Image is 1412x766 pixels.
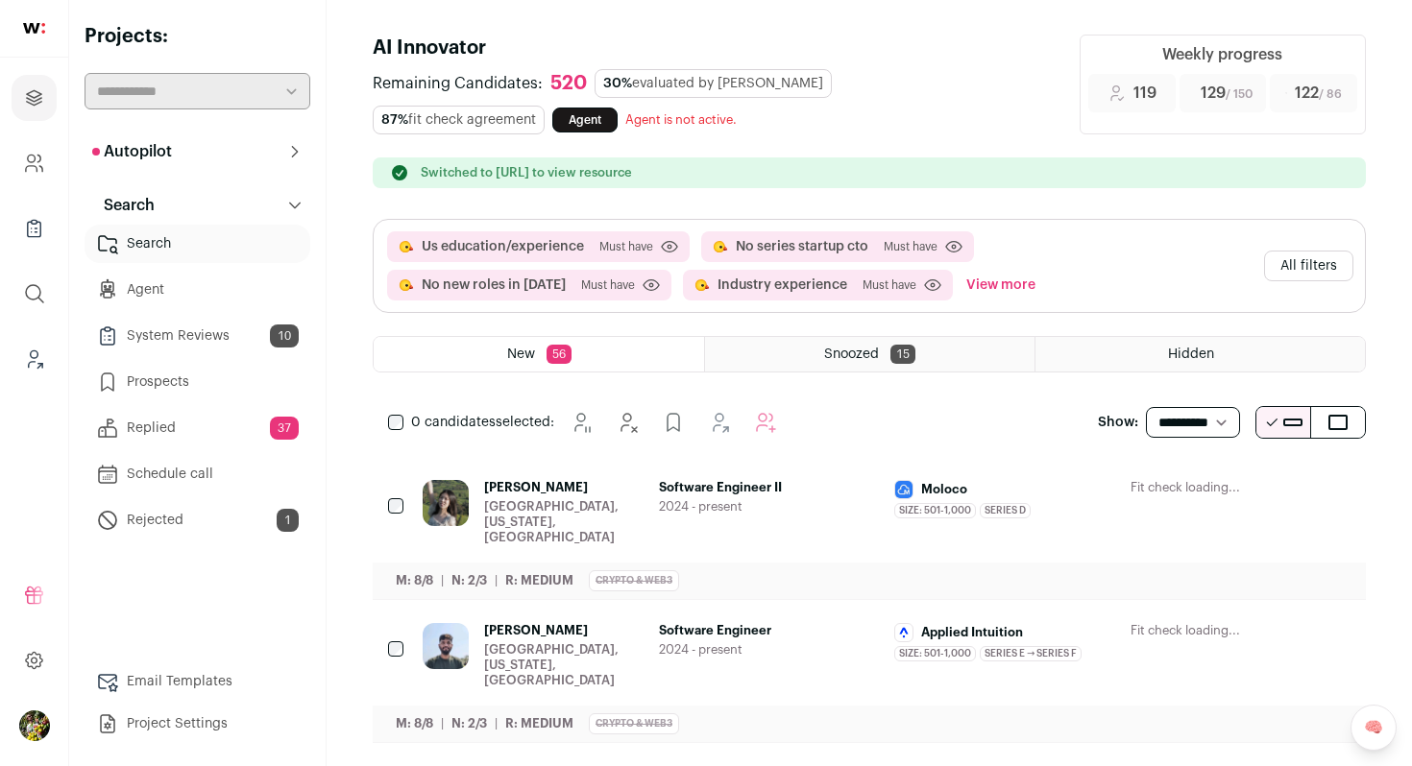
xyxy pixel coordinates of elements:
span: Size: 501-1,000 [894,646,976,661]
span: R: Medium [505,717,573,730]
button: Snooze [562,403,600,442]
p: Search [92,194,155,217]
a: 🧠 [1351,705,1397,751]
button: No new roles in [DATE] [422,275,566,295]
p: Switched to [URL] to view resource [421,165,632,180]
a: Hidden [1035,337,1365,371]
a: Agent [85,271,310,309]
span: selected: [411,413,554,432]
ul: | | [396,573,573,588]
span: New [507,347,535,361]
div: 520 [550,72,587,96]
img: wellfound-shorthand-0d5821cbd27db2630d0214b213865d53afaa358527fdda9d0ea32b1df1b89c2c.svg [23,23,45,34]
div: [GEOGRAPHIC_DATA], [US_STATE], [GEOGRAPHIC_DATA] [484,642,644,688]
button: View more [962,270,1039,300]
div: Crypto & Web3 [589,713,679,734]
span: 122 [1295,82,1342,105]
span: Must have [599,239,653,254]
a: Email Templates [85,662,310,701]
div: Crypto & Web3 [589,570,679,591]
div: [GEOGRAPHIC_DATA], [US_STATE], [GEOGRAPHIC_DATA] [484,499,644,545]
button: Us education/experience [422,237,584,256]
span: N: 2/3 [451,717,487,730]
span: Applied Intuition [921,625,1023,640]
div: Weekly progress [1162,43,1282,66]
a: System Reviews10 [85,317,310,355]
span: 10 [270,324,299,347]
span: 37 [270,417,299,440]
a: Rejected1 [85,501,310,539]
a: Project Settings [85,705,310,743]
button: Hide [608,403,646,442]
a: Agent [552,108,618,132]
div: Fit check loading... [1131,480,1351,495]
span: Software Engineer [659,623,880,638]
a: [PERSON_NAME] [GEOGRAPHIC_DATA], [US_STATE], [GEOGRAPHIC_DATA] Software Engineer 2024 - present A... [423,623,1351,719]
span: M: 8/8 [396,717,433,730]
a: Company and ATS Settings [12,140,57,186]
span: M: 8/8 [396,574,433,586]
p: Show: [1098,413,1138,432]
button: Autopilot [85,132,310,171]
a: Snoozed 15 [705,337,1035,371]
h1: AI Innovator [373,35,1057,61]
span: Series D [980,503,1031,518]
span: 87% [381,113,408,127]
img: e6ace3c2926e77fe870176f40991c2989574dc492d1683fde8fc66f43c2b11ce [423,623,469,669]
h2: Projects: [85,23,310,50]
button: Add to Prospects [654,403,693,442]
div: Fit check loading... [1131,623,1351,638]
img: f4960d9b513c23ab566227309e17cb5513f93523bc0f998a0f29159bc16f70d8.jpg [423,480,469,526]
span: / 86 [1319,88,1342,100]
span: R: Medium [505,574,573,586]
img: 6689865-medium_jpg [19,710,50,741]
span: Must have [863,277,916,293]
span: 56 [547,345,572,364]
span: Snoozed [824,347,879,361]
a: Schedule call [85,455,310,493]
img: 04e3133e6499e290594394eb58e524ae942c35aadab1701405c3e8da9182d015.png [895,624,913,641]
span: 2024 - present [659,499,880,515]
span: [PERSON_NAME] [484,480,644,495]
span: 2024 - present [659,642,880,658]
span: Hidden [1168,347,1214,361]
button: Search [85,186,310,225]
img: b9759b389e1a7a8ee6ebdbbf8ff030a8c9960dccf360a358e4d2d11e045e310f.jpg [895,481,913,498]
span: Size: 501-1,000 [894,503,976,518]
button: Add to Shortlist [700,403,739,442]
span: 15 [890,345,915,364]
button: Open dropdown [19,710,50,741]
span: Series E → Series F [980,646,1082,661]
a: Search [85,225,310,263]
span: Software Engineer II [659,480,880,495]
button: Industry experience [718,275,847,295]
button: No series startup cto [736,237,868,256]
span: Agent is not active. [625,113,737,126]
span: 30% [603,77,632,90]
a: Company Lists [12,205,57,251]
span: 1 [277,509,299,532]
span: [PERSON_NAME] [484,623,644,638]
span: 119 [1133,82,1156,105]
div: fit check agreement [373,106,545,134]
a: Prospects [85,363,310,401]
span: Must have [884,239,937,254]
span: 129 [1201,82,1253,105]
a: Projects [12,75,57,121]
span: Moloco [921,482,967,497]
span: / 150 [1226,88,1253,100]
button: Add to Autopilot [746,403,785,442]
span: 0 candidates [411,416,496,429]
span: Remaining Candidates: [373,72,543,95]
span: Must have [581,277,635,293]
div: evaluated by [PERSON_NAME] [595,69,832,98]
ul: | | [396,716,573,731]
a: Leads (Backoffice) [12,336,57,382]
a: Replied37 [85,409,310,447]
button: All filters [1264,251,1353,281]
a: [PERSON_NAME] [GEOGRAPHIC_DATA], [US_STATE], [GEOGRAPHIC_DATA] Software Engineer II 2024 - presen... [423,480,1351,576]
p: Autopilot [92,140,172,163]
span: N: 2/3 [451,574,487,586]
